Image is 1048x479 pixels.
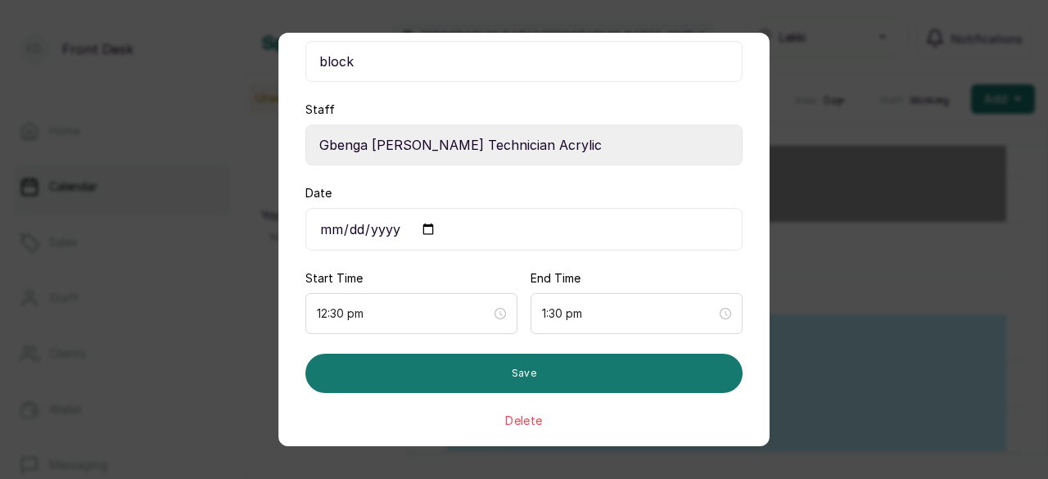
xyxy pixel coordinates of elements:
input: Enter title [305,41,743,82]
label: End Time [531,270,580,287]
button: Delete [505,413,542,429]
input: DD/MM/YY [305,208,743,251]
label: Start Time [305,270,363,287]
label: Date [305,185,332,201]
button: Save [305,354,743,393]
input: Select time [317,305,491,323]
input: Select time [542,305,716,323]
label: Staff [305,102,335,118]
